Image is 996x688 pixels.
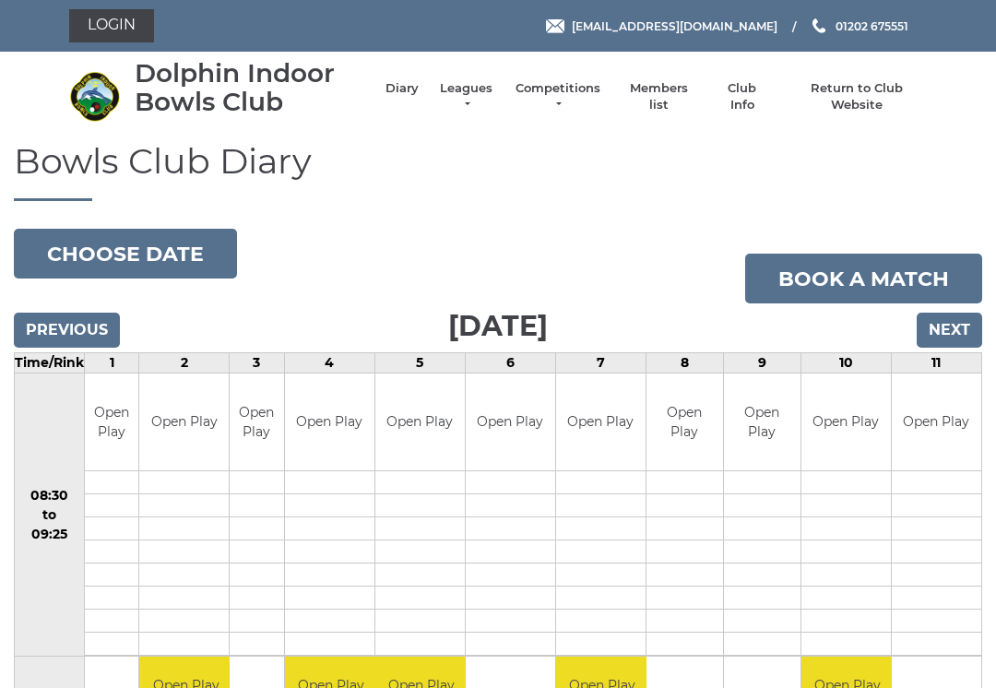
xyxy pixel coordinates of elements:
[646,374,723,470] td: Open Play
[892,374,981,470] td: Open Play
[14,229,237,279] button: Choose date
[514,80,602,113] a: Competitions
[723,353,800,374] td: 9
[374,353,465,374] td: 5
[465,353,555,374] td: 6
[788,80,927,113] a: Return to Club Website
[139,353,230,374] td: 2
[85,353,139,374] td: 1
[230,353,284,374] td: 3
[716,80,769,113] a: Club Info
[285,374,374,470] td: Open Play
[810,18,908,35] a: Phone us 01202 675551
[284,353,374,374] td: 4
[812,18,825,33] img: Phone us
[646,353,723,374] td: 8
[801,374,891,470] td: Open Play
[800,353,891,374] td: 10
[85,374,138,470] td: Open Play
[139,374,229,470] td: Open Play
[891,353,981,374] td: 11
[69,9,154,42] a: Login
[14,142,982,202] h1: Bowls Club Diary
[572,18,777,32] span: [EMAIL_ADDRESS][DOMAIN_NAME]
[375,374,465,470] td: Open Play
[724,374,800,470] td: Open Play
[917,313,982,348] input: Next
[555,353,646,374] td: 7
[385,80,419,97] a: Diary
[230,374,283,470] td: Open Play
[836,18,908,32] span: 01202 675551
[15,353,85,374] td: Time/Rink
[14,313,120,348] input: Previous
[69,71,120,122] img: Dolphin Indoor Bowls Club
[437,80,495,113] a: Leagues
[466,374,555,470] td: Open Play
[135,59,367,116] div: Dolphin Indoor Bowls Club
[620,80,696,113] a: Members list
[15,374,85,657] td: 08:30 to 09:25
[556,374,646,470] td: Open Play
[745,254,982,303] a: Book a match
[546,18,777,35] a: Email [EMAIL_ADDRESS][DOMAIN_NAME]
[546,19,564,33] img: Email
